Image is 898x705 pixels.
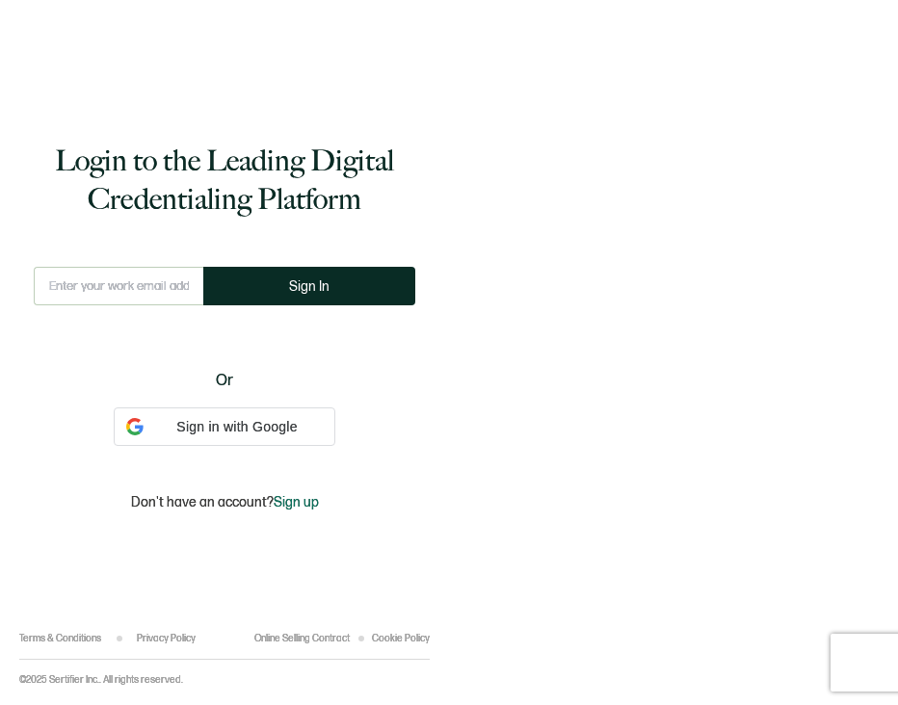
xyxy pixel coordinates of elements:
[289,279,330,294] span: Sign In
[34,267,203,305] input: Enter your work email address
[274,494,319,510] span: Sign up
[19,674,183,686] p: ©2025 Sertifier Inc.. All rights reserved.
[151,417,323,437] span: Sign in with Google
[203,267,415,305] button: Sign In
[372,633,430,644] a: Cookie Policy
[34,142,415,219] h1: Login to the Leading Digital Credentialing Platform
[137,633,196,644] a: Privacy Policy
[216,369,233,393] span: Or
[254,633,350,644] a: Online Selling Contract
[19,633,101,644] a: Terms & Conditions
[114,407,335,446] div: Sign in with Google
[131,494,319,510] p: Don't have an account?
